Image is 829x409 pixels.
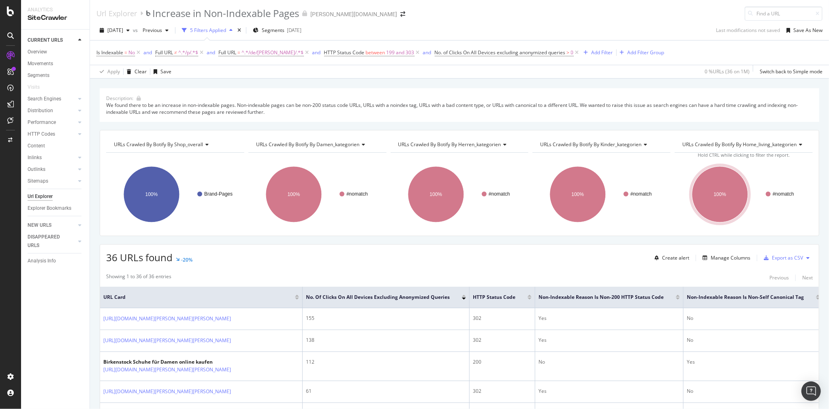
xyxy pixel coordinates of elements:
[145,192,158,198] text: 100%
[571,47,574,58] span: 0
[190,27,226,34] div: 5 Filters Applied
[711,254,750,261] div: Manage Columns
[139,27,162,34] span: Previous
[287,192,300,198] text: 100%
[772,254,803,261] div: Export as CSV
[429,192,442,198] text: 100%
[489,192,510,197] text: #nomatch
[103,294,293,301] span: URL Card
[592,49,613,56] div: Add Filter
[28,6,83,13] div: Analytics
[28,177,48,185] div: Sitemaps
[218,49,236,56] span: Full URL
[106,102,813,115] div: We found there to be an increase in non-indexable pages. Non-indexable pages can be non-200 statu...
[705,68,750,75] div: 0 % URLs ( 36 on 1M )
[761,251,803,264] button: Export as CSV
[96,65,120,78] button: Apply
[28,142,84,150] a: Content
[760,68,823,75] div: Switch back to Simple mode
[306,294,450,301] span: No. of Clicks On All Devices excluding anonymized queries
[400,11,405,17] div: arrow-right-arrow-left
[28,165,76,174] a: Outlinks
[28,257,56,265] div: Analysis Info
[681,138,809,151] h4: URLs Crawled By Botify By home_living_kategorien
[237,49,240,56] span: =
[312,49,321,56] button: and
[106,159,244,230] svg: A chart.
[28,204,84,213] a: Explorer Bookmarks
[28,83,48,92] a: Visits
[28,118,76,127] a: Performance
[745,6,823,21] input: Find a URL
[103,388,231,396] a: [URL][DOMAIN_NAME][PERSON_NAME][PERSON_NAME]
[473,358,532,366] div: 200
[423,49,432,56] div: and
[103,358,266,366] div: Birkenstock Schuhe für Damen online kaufen
[682,141,797,148] span: URLs Crawled By Botify By home_living_kategorien
[28,153,42,162] div: Inlinks
[139,24,172,37] button: Previous
[204,192,233,197] text: Brand-Pages
[387,47,414,58] span: 199 and 303
[112,138,237,151] h4: URLs Crawled By Botify By shop_overall
[96,49,123,56] span: Is Indexable
[435,49,566,56] span: No. of Clicks On All Devices excluding anonymized queries
[802,273,813,283] button: Next
[28,36,76,45] a: CURRENT URLS
[699,253,750,263] button: Manage Columns
[143,49,152,56] button: and
[572,192,584,198] text: 100%
[124,49,127,56] span: =
[802,274,813,281] div: Next
[630,192,652,197] text: #nomatch
[28,107,76,115] a: Distribution
[538,315,680,322] div: Yes
[160,68,171,75] div: Save
[28,221,51,230] div: NEW URLS
[567,49,570,56] span: >
[28,83,40,92] div: Visits
[473,337,532,344] div: 302
[28,192,84,201] a: Url Explorer
[773,192,794,197] text: #nomatch
[366,49,385,56] span: between
[793,27,823,34] div: Save As New
[532,159,670,230] div: A chart.
[687,358,820,366] div: Yes
[28,177,76,185] a: Sitemaps
[28,204,71,213] div: Explorer Bookmarks
[540,141,641,148] span: URLs Crawled By Botify By kinder_kategorien
[28,48,84,56] a: Overview
[398,141,501,148] span: URLs Crawled By Botify By herren_kategorien
[250,24,305,37] button: Segments[DATE]
[306,388,466,395] div: 61
[106,251,173,264] span: 36 URLs found
[28,130,55,138] div: HTTP Codes
[346,192,368,197] text: #nomatch
[28,95,76,103] a: Search Engines
[310,10,397,18] div: [PERSON_NAME][DOMAIN_NAME]
[287,27,301,34] div: [DATE]
[207,49,215,56] div: and
[687,337,820,344] div: No
[28,71,84,80] a: Segments
[473,388,532,395] div: 302
[174,49,177,56] span: ≠
[28,192,53,201] div: Url Explorer
[391,159,528,230] svg: A chart.
[28,13,83,23] div: SiteCrawler
[124,65,147,78] button: Clear
[28,118,56,127] div: Performance
[581,48,613,58] button: Add Filter
[248,159,386,230] div: A chart.
[96,9,137,18] a: Url Explorer
[675,159,812,230] svg: A chart.
[155,49,173,56] span: Full URL
[538,388,680,395] div: Yes
[114,141,203,148] span: URLs Crawled By Botify By shop_overall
